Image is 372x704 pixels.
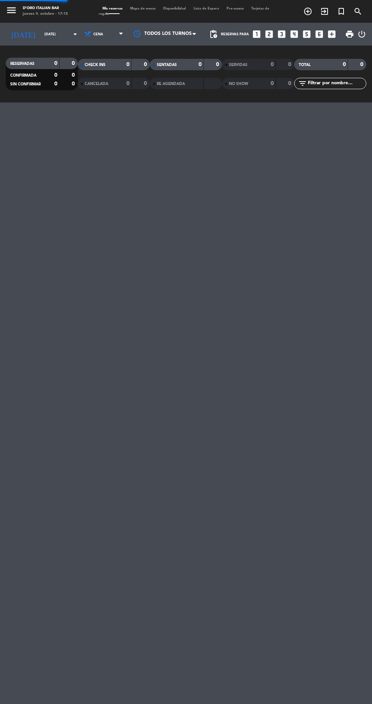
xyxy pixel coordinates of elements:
span: SIN CONFIRMAR [10,82,41,86]
strong: 0 [288,62,293,67]
i: add_circle_outline [303,7,312,16]
strong: 0 [288,81,293,86]
span: NO SHOW [229,82,248,86]
i: search [353,7,363,16]
i: power_settings_new [357,30,366,39]
span: CHECK INS [85,63,106,67]
span: RE AGENDADA [157,82,185,86]
span: Disponibilidad [159,7,190,10]
i: looks_4 [289,29,299,39]
i: looks_6 [314,29,324,39]
strong: 0 [216,62,221,67]
strong: 0 [271,81,274,86]
div: LOG OUT [357,23,366,46]
span: Mapa de mesas [126,7,159,10]
span: RESERVADAS [10,62,35,66]
strong: 0 [126,81,129,86]
span: print [345,30,354,39]
strong: 0 [54,72,57,78]
i: looks_5 [302,29,312,39]
span: Reservas para [221,32,249,36]
span: SENTADAS [157,63,177,67]
span: SERVIDAS [229,63,247,67]
i: looks_one [252,29,262,39]
i: arrow_drop_down [71,30,80,39]
input: Filtrar por nombre... [307,79,366,88]
strong: 0 [54,61,57,66]
div: jueves 9. octubre - 17:15 [23,11,68,17]
i: add_box [327,29,337,39]
span: Cena [93,32,103,36]
strong: 0 [343,62,346,67]
strong: 0 [126,62,129,67]
i: turned_in_not [337,7,346,16]
i: [DATE] [6,27,41,42]
strong: 0 [199,62,202,67]
i: looks_two [264,29,274,39]
div: D'oro Italian Bar [23,6,68,11]
i: menu [6,5,17,16]
strong: 0 [54,81,57,87]
span: CANCELADA [85,82,108,86]
span: Lista de Espera [190,7,223,10]
i: filter_list [298,79,307,88]
strong: 0 [72,61,76,66]
span: CONFIRMADA [10,74,36,77]
strong: 0 [144,81,148,86]
button: menu [6,5,17,18]
span: TOTAL [299,63,311,67]
span: pending_actions [209,30,218,39]
i: looks_3 [277,29,287,39]
strong: 0 [144,62,148,67]
span: Pre-acceso [223,7,247,10]
strong: 0 [360,62,365,67]
i: exit_to_app [320,7,329,16]
strong: 0 [271,62,274,67]
span: Mis reservas [99,7,126,10]
strong: 0 [72,72,76,78]
strong: 0 [72,81,76,87]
